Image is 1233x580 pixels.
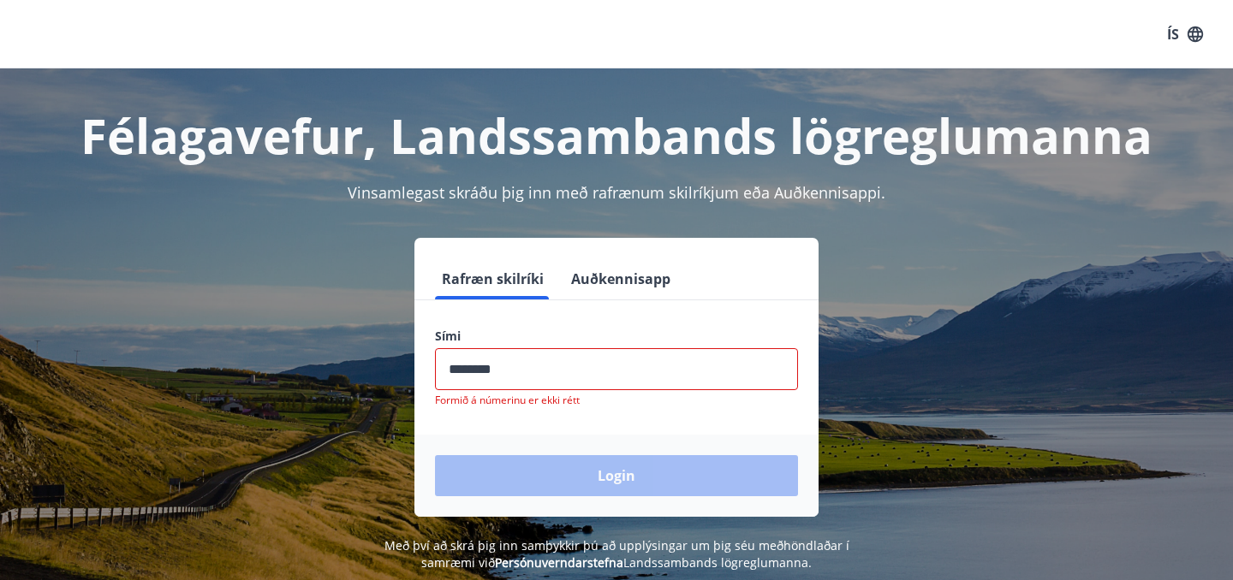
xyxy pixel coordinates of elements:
[495,554,623,571] a: Persónuverndarstefna
[384,537,849,571] span: Með því að skrá þig inn samþykkir þú að upplýsingar um þig séu meðhöndlaðar í samræmi við Landssa...
[348,182,885,203] span: Vinsamlegast skráðu þig inn með rafrænum skilríkjum eða Auðkennisappi.
[564,258,677,299] button: Auðkennisapp
[1158,19,1212,50] button: ÍS
[435,394,798,407] p: Formið á númerinu er ekki rétt
[435,258,551,299] button: Rafræn skilríki
[435,328,798,345] label: Sími
[21,103,1212,168] h1: Félagavefur, Landssambands lögreglumanna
